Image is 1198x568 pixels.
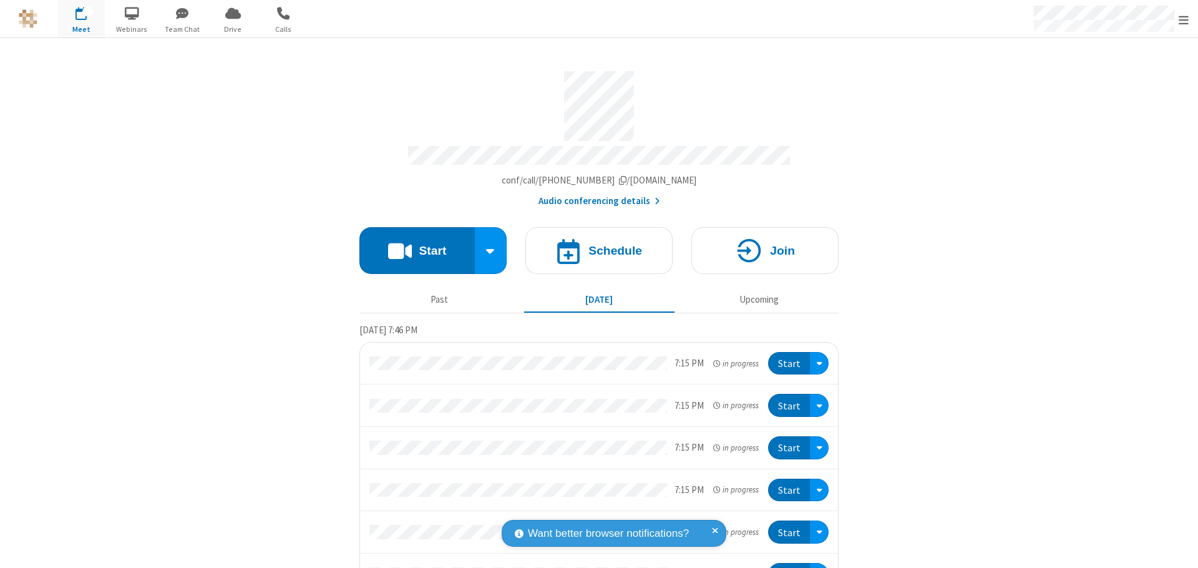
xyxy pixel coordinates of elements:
button: Join [691,227,839,274]
h4: Join [770,245,795,257]
button: Start [768,394,810,417]
em: in progress [713,484,759,496]
button: Upcoming [684,288,834,311]
div: 7:15 PM [674,483,704,497]
button: Schedule [525,227,673,274]
span: Team Chat [159,24,206,35]
span: Meet [58,24,105,35]
div: 12 [82,7,94,16]
button: Copy my meeting room linkCopy my meeting room link [502,174,697,188]
em: in progress [713,526,759,538]
div: Open menu [810,521,829,544]
button: Audio conferencing details [538,194,660,208]
span: [DATE] 7:46 PM [359,324,417,336]
em: in progress [713,399,759,411]
button: Start [768,352,810,375]
button: Start [768,521,810,544]
section: Account details [359,62,839,208]
button: Start [768,436,810,459]
button: [DATE] [524,288,674,311]
span: Copy my meeting room link [502,174,697,186]
button: Past [364,288,515,311]
span: Want better browser notifications? [528,526,689,542]
div: 7:15 PM [674,441,704,455]
h4: Start [419,245,446,257]
div: Start conference options [475,227,507,274]
em: in progress [713,358,759,370]
div: 7:15 PM [674,399,704,413]
span: Calls [260,24,307,35]
div: Open menu [810,479,829,502]
h4: Schedule [588,245,642,257]
em: in progress [713,442,759,454]
button: Start [768,479,810,502]
div: Open menu [810,394,829,417]
div: 7:15 PM [674,356,704,371]
span: Drive [210,24,256,35]
div: Open menu [810,352,829,375]
img: QA Selenium DO NOT DELETE OR CHANGE [19,9,37,28]
button: Start [359,227,475,274]
span: Webinars [109,24,155,35]
div: Open menu [810,436,829,459]
iframe: Chat [1167,536,1189,559]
